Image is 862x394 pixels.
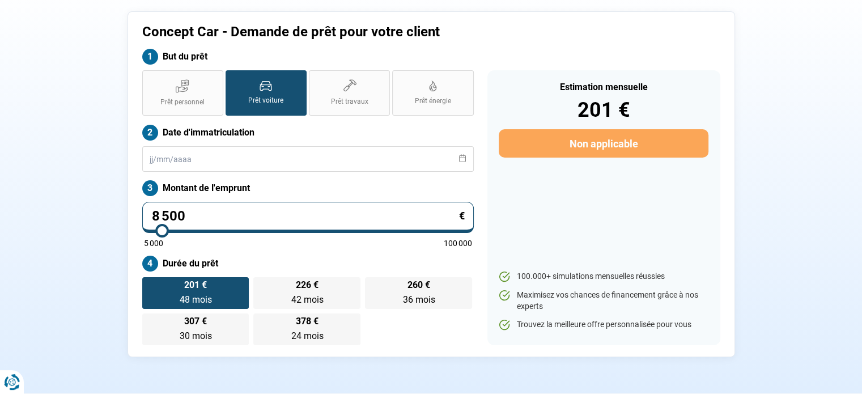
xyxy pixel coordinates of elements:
span: € [459,211,465,221]
span: 36 mois [402,294,435,305]
span: 24 mois [291,331,323,341]
span: Prêt voiture [248,96,283,105]
span: Prêt travaux [331,97,368,107]
label: Durée du prêt [142,256,474,272]
span: 260 € [407,281,430,290]
li: Trouvez la meilleure offre personnalisée pour vous [499,319,708,331]
label: But du prêt [142,49,474,65]
span: Prêt énergie [415,96,451,106]
span: 42 mois [291,294,323,305]
span: 226 € [296,281,319,290]
li: 100.000+ simulations mensuelles réussies [499,271,708,282]
input: jj/mm/aaaa [142,146,474,172]
span: 201 € [184,281,207,290]
span: 100 000 [444,239,472,247]
span: 378 € [296,317,319,326]
div: Estimation mensuelle [499,83,708,92]
span: 307 € [184,317,207,326]
div: 201 € [499,100,708,120]
span: Prêt personnel [160,98,205,107]
span: 5 000 [144,239,163,247]
button: Non applicable [499,129,708,158]
span: 48 mois [179,294,211,305]
h1: Concept Car - Demande de prêt pour votre client [142,24,572,40]
label: Montant de l'emprunt [142,180,474,196]
span: 30 mois [179,331,211,341]
label: Date d'immatriculation [142,125,474,141]
li: Maximisez vos chances de financement grâce à nos experts [499,290,708,312]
